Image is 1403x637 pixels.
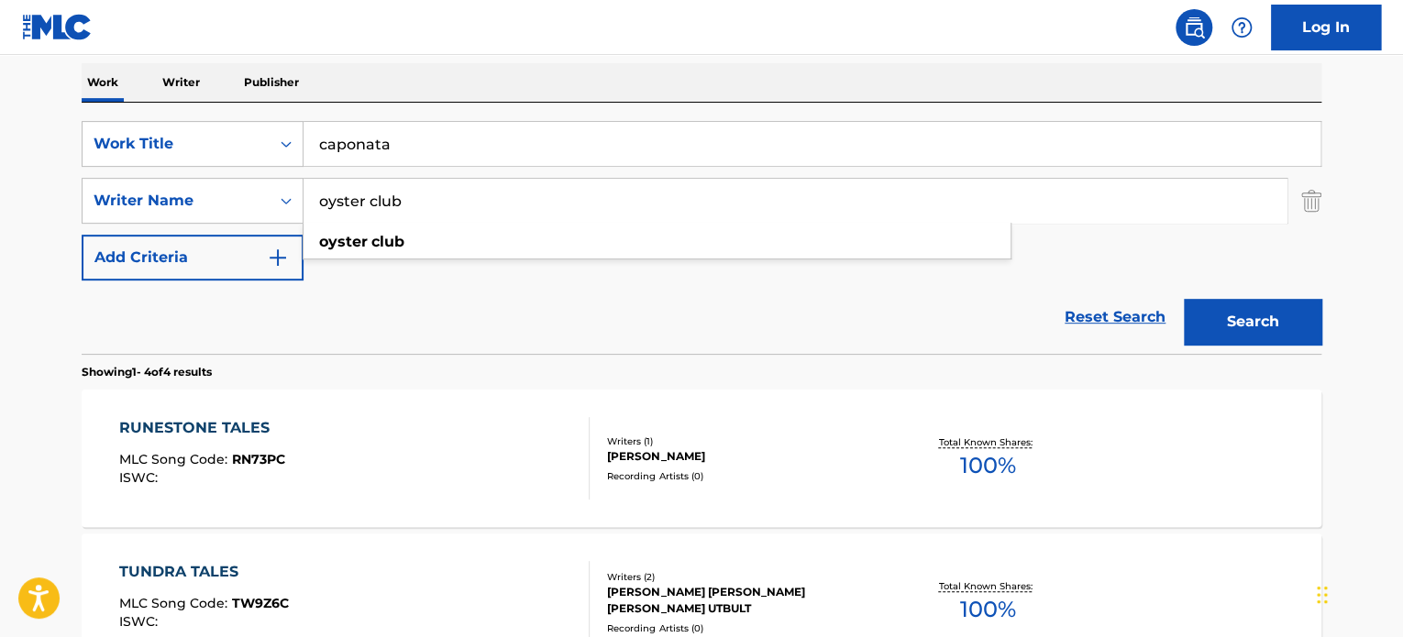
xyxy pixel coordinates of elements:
span: TW9Z6C [232,595,289,611]
img: search [1183,16,1205,38]
span: ISWC : [119,613,162,630]
p: Total Known Shares: [938,435,1036,449]
span: MLC Song Code : [119,595,232,611]
p: Showing 1 - 4 of 4 results [82,364,212,380]
div: Writer Name [94,190,259,212]
img: help [1231,16,1253,38]
span: 100 % [959,449,1015,482]
div: [PERSON_NAME] [PERSON_NAME] [PERSON_NAME] UTBULT [607,584,884,617]
span: RN73PC [232,451,285,467]
a: RUNESTONE TALESMLC Song Code:RN73PCISWC:Writers (1)[PERSON_NAME]Recording Artists (0)Total Known ... [82,390,1321,527]
strong: oyster [319,233,368,250]
form: Search Form [82,121,1321,354]
p: Total Known Shares: [938,579,1036,593]
a: Log In [1271,5,1381,50]
p: Publisher [238,63,304,102]
div: TUNDRA TALES [119,561,289,583]
img: 9d2ae6d4665cec9f34b9.svg [267,247,289,269]
a: Public Search [1176,9,1212,46]
div: Recording Artists ( 0 ) [607,621,884,635]
div: Writers ( 1 ) [607,434,884,448]
div: Drag [1317,567,1328,622]
button: Add Criteria [82,235,304,280]
p: Work [82,63,124,102]
iframe: Chat Widget [1311,549,1403,637]
div: Recording Artists ( 0 ) [607,469,884,483]
div: RUNESTONE TALES [119,417,285,439]
button: Search [1184,299,1321,345]
p: Writer [157,63,205,102]
div: [PERSON_NAME] [607,448,884,465]
div: Writers ( 2 ) [607,570,884,584]
span: ISWC : [119,469,162,486]
span: MLC Song Code : [119,451,232,467]
img: MLC Logo [22,14,93,40]
strong: club [371,233,404,250]
img: Delete Criterion [1301,178,1321,224]
div: Work Title [94,133,259,155]
span: 100 % [959,593,1015,626]
div: Help [1223,9,1260,46]
a: Reset Search [1055,297,1175,337]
